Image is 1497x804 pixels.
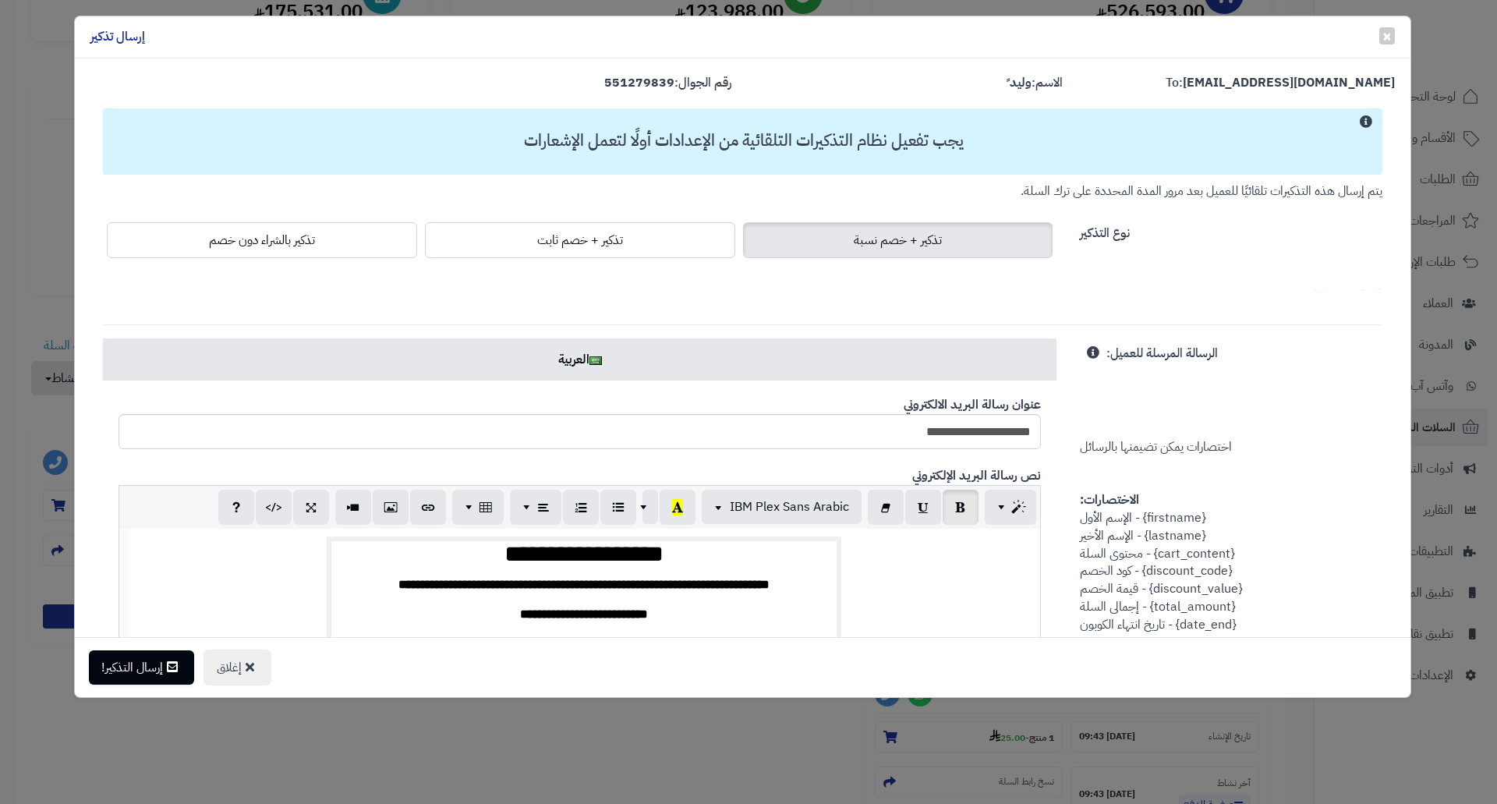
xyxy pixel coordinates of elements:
label: قيمة الخصم [1380,280,1382,322]
button: إغلاق [203,650,271,685]
label: الاسم: [1007,74,1063,92]
small: يتم إرسال هذه التذكيرات تلقائيًا للعميل بعد مرور المدة المحددة على ترك السلة. [1021,182,1382,200]
span: تذكير + خصم ثابت [537,231,623,250]
img: ar.png [589,356,602,365]
h4: إرسال تذكير [90,28,145,46]
span: IBM Plex Sans Arabic [730,498,849,516]
b: عنوان رسالة البريد الالكتروني [904,395,1041,414]
strong: 551279839 [604,73,674,92]
label: مدة صلاحية الخصم [1329,280,1331,340]
b: نص رسالة البريد الإلكتروني [912,466,1041,485]
button: إرسال التذكير! [89,650,194,685]
span: تذكير + خصم نسبة [854,231,942,250]
label: نوع التذكير [1080,218,1130,243]
h3: يجب تفعيل نظام التذكيرات التلقائية من الإعدادات أولًا لتعمل الإشعارات [111,132,1376,150]
span: اختصارات يمكن تضيمنها بالرسائل {firstname} - الإسم الأول {lastname} - الإسم الأخير {cart_content}... [1080,344,1251,669]
span: × [1382,24,1392,48]
label: رقم الجوال: [604,74,731,92]
label: To: [1166,74,1395,92]
strong: الاختصارات: [1080,491,1139,509]
strong: [EMAIL_ADDRESS][DOMAIN_NAME] [1183,73,1395,92]
label: الرسالة المرسلة للعميل: [1106,338,1218,363]
a: العربية [103,338,1056,381]
strong: وليد ً [1007,73,1032,92]
span: تذكير بالشراء دون خصم [209,231,315,250]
